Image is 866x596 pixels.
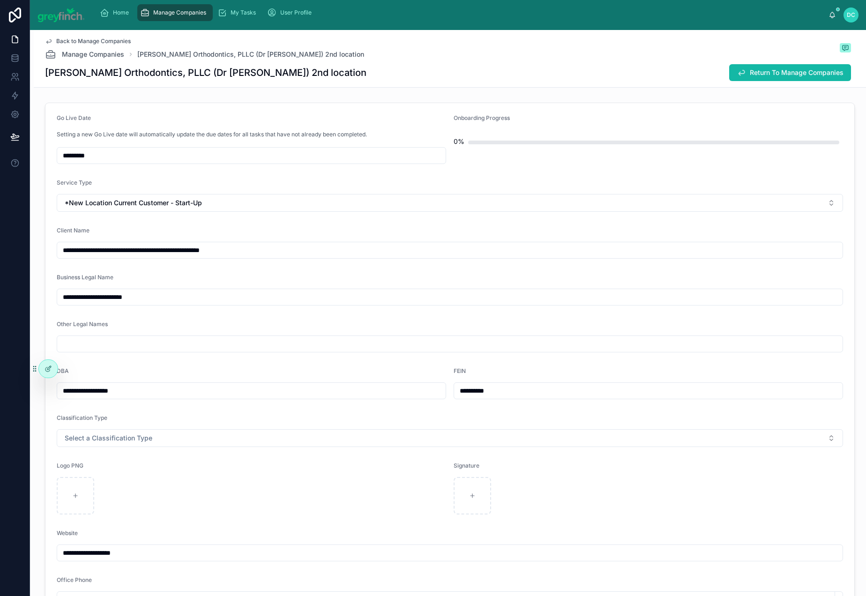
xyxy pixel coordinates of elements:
h1: [PERSON_NAME] Orthodontics, PLLC (Dr [PERSON_NAME]) 2nd location [45,66,366,79]
span: FEIN [454,367,466,374]
img: App logo [37,7,85,22]
a: Manage Companies [45,49,124,60]
span: Signature [454,462,479,469]
span: Manage Companies [62,50,124,59]
span: Return To Manage Companies [750,68,844,77]
a: Back to Manage Companies [45,37,131,45]
span: Website [57,529,78,536]
span: Other Legal Names [57,320,108,328]
span: Back to Manage Companies [56,37,131,45]
span: My Tasks [231,9,256,16]
span: Go Live Date [57,114,91,121]
span: Business Legal Name [57,274,113,281]
span: DBA [57,367,69,374]
a: Home [97,4,135,21]
span: Office Phone [57,576,92,583]
span: User Profile [280,9,312,16]
div: scrollable content [92,2,829,23]
button: Return To Manage Companies [729,64,851,81]
span: Logo PNG [57,462,83,469]
span: Manage Companies [153,9,206,16]
a: My Tasks [215,4,262,21]
a: Manage Companies [137,4,213,21]
span: Client Name [57,227,90,234]
span: Home [113,9,129,16]
span: DC [847,11,855,19]
a: [PERSON_NAME] Orthodontics, PLLC (Dr [PERSON_NAME]) 2nd location [137,50,364,59]
span: Service Type [57,179,92,186]
button: Select Button [57,429,843,447]
a: User Profile [264,4,318,21]
span: Classification Type [57,414,107,421]
span: *New Location Current Customer - Start-Up [65,198,202,208]
button: Select Button [57,194,843,212]
span: Select a Classification Type [65,433,152,443]
p: Setting a new Go Live date will automatically update the due dates for all tasks that have not al... [57,130,367,139]
div: 0% [454,132,464,151]
span: Onboarding Progress [454,114,510,121]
